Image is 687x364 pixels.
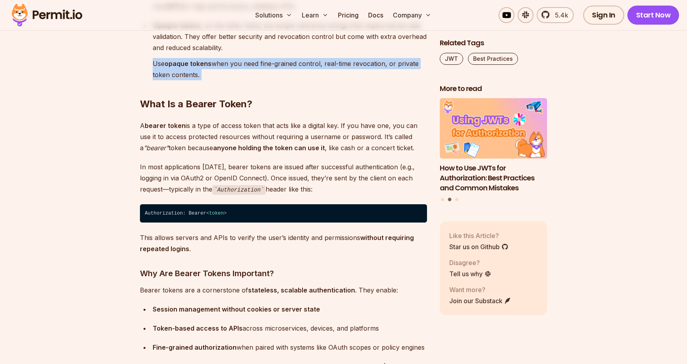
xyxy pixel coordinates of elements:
h3: Why Are Bearer Tokens Important? [140,267,427,280]
button: Company [390,7,435,23]
strong: without requiring repeated logins [140,234,414,253]
code: Authorization: Bearer [140,204,427,223]
a: Docs [365,7,386,23]
p: A is a type of access token that acts like a digital key. If you have one, you can use it to acce... [140,120,427,153]
img: Permit logo [8,2,86,29]
h2: Related Tags [440,38,547,48]
p: Like this Article? [449,231,508,240]
strong: bearer token [145,122,186,130]
img: How to Use JWTs for Authorization: Best Practices and Common Mistakes [440,99,547,159]
button: Learn [299,7,332,23]
span: token [209,211,224,216]
a: JWT [440,53,463,65]
strong: Token-based access to APIs [153,324,243,332]
strong: anyone holding the token can use it [213,144,325,152]
strong: stateless, scalable authentication [248,286,355,294]
strong: Fine-grained authorization [153,343,237,351]
span: 5.4k [550,10,568,20]
div: Posts [440,99,547,203]
button: Solutions [252,7,295,23]
a: 5.4k [537,7,574,23]
p: Use when you need fine-grained control, real-time revocation, or private token contents. [153,58,427,80]
button: Go to slide 3 [455,198,458,201]
a: Sign In [583,6,624,25]
button: Go to slide 2 [448,198,452,201]
div: when paired with systems like OAuth scopes or policy engines [153,342,427,353]
h3: How to Use JWTs for Authorization: Best Practices and Common Mistakes [440,163,547,193]
button: Go to slide 1 [441,198,444,201]
a: Start Now [627,6,679,25]
p: Want more? [449,285,511,294]
a: Tell us why [449,269,491,279]
p: This allows servers and APIs to verify the user’s identity and permissions . [140,232,427,254]
li: 2 of 3 [440,99,547,193]
a: Join our Substack [449,296,511,306]
p: , on the other hand, are simple reference strings that require server-side validation. They offer... [153,20,427,53]
div: across microservices, devices, and platforms [153,323,427,334]
a: Star us on Github [449,242,508,252]
em: "bearer" [144,144,169,152]
strong: Session management without cookies or server state [153,305,320,313]
p: Disagree? [449,258,491,267]
a: How to Use JWTs for Authorization: Best Practices and Common MistakesHow to Use JWTs for Authoriz... [440,99,547,193]
code: Authorization [212,185,266,195]
p: Bearer tokens are a cornerstone of . They enable: [140,285,427,296]
h2: What Is a Bearer Token? [140,66,427,110]
span: < > [206,211,227,216]
a: Pricing [335,7,362,23]
h2: More to read [440,84,547,94]
strong: opaque tokens [165,60,212,68]
p: In most applications [DATE], bearer tokens are issued after successful authentication (e.g., logg... [140,161,427,195]
a: Best Practices [468,53,518,65]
